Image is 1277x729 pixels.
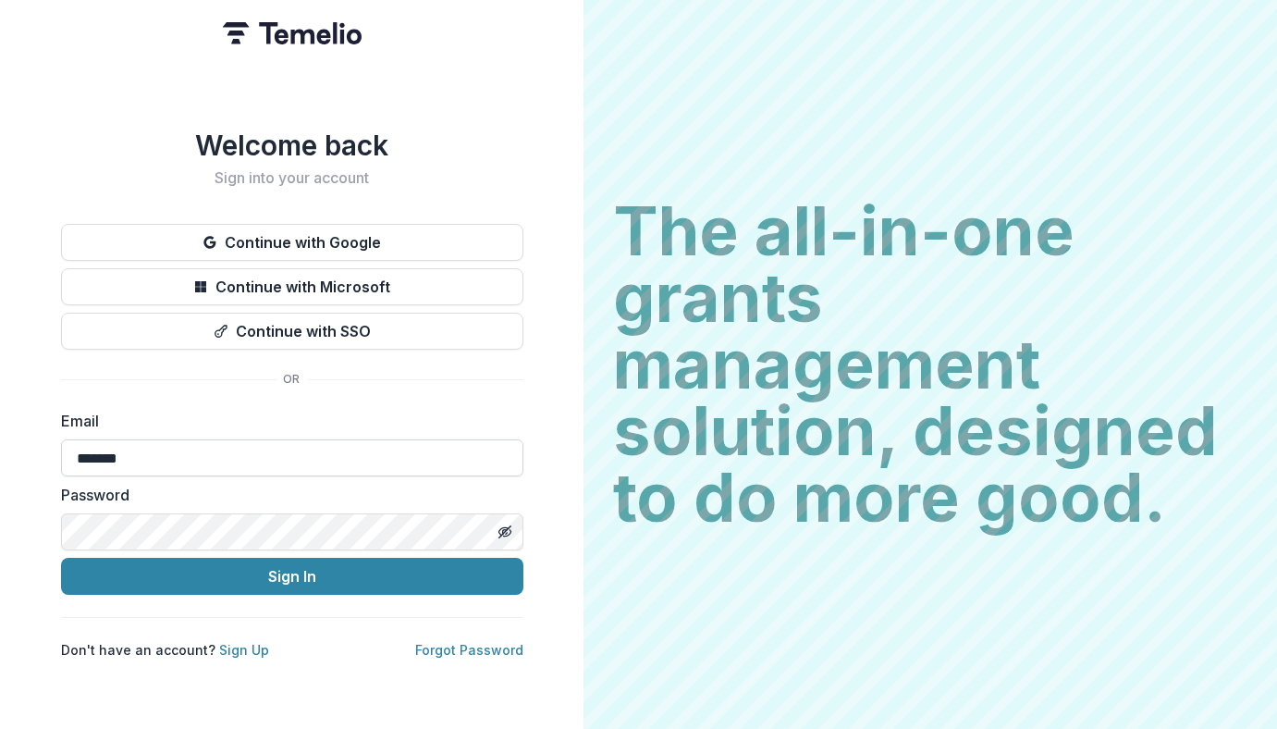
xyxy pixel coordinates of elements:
[219,642,269,658] a: Sign Up
[61,558,523,595] button: Sign In
[61,224,523,261] button: Continue with Google
[61,410,512,432] label: Email
[61,129,523,162] h1: Welcome back
[61,169,523,187] h2: Sign into your account
[490,517,520,547] button: Toggle password visibility
[223,22,362,44] img: Temelio
[61,313,523,350] button: Continue with SSO
[61,268,523,305] button: Continue with Microsoft
[61,484,512,506] label: Password
[415,642,523,658] a: Forgot Password
[61,640,269,660] p: Don't have an account?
